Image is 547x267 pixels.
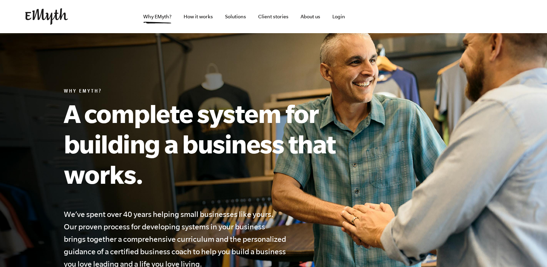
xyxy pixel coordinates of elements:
[512,234,547,267] iframe: Chat Widget
[374,9,446,24] iframe: Embedded CTA
[25,8,68,25] img: EMyth
[64,88,368,95] h6: Why EMyth?
[64,98,368,189] h1: A complete system for building a business that works.
[450,9,522,24] iframe: Embedded CTA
